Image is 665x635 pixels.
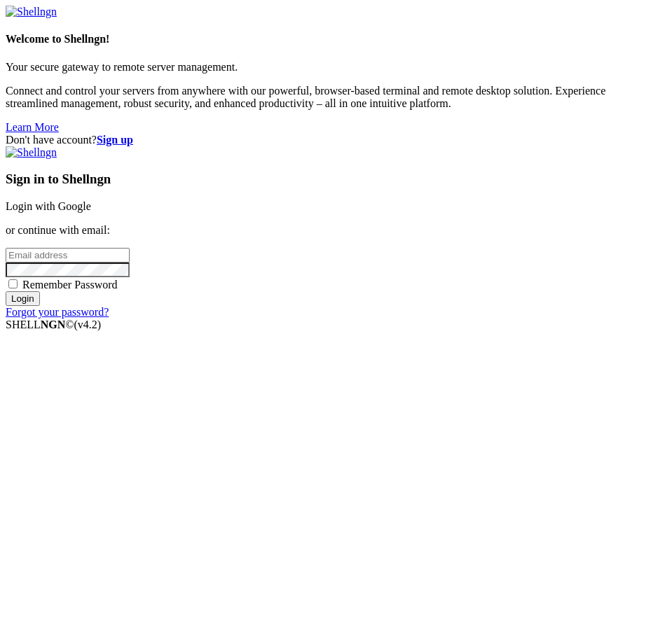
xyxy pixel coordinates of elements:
p: or continue with email: [6,224,659,237]
input: Email address [6,248,130,263]
a: Login with Google [6,200,91,212]
span: SHELL © [6,319,101,330]
div: Don't have account? [6,134,659,146]
span: 4.2.0 [74,319,102,330]
img: Shellngn [6,6,57,18]
p: Connect and control your servers from anywhere with our powerful, browser-based terminal and remo... [6,85,659,110]
span: Remember Password [22,279,118,291]
b: NGN [41,319,66,330]
a: Learn More [6,121,59,133]
p: Your secure gateway to remote server management. [6,61,659,74]
a: Forgot your password? [6,306,109,318]
input: Remember Password [8,279,18,288]
a: Sign up [97,134,133,146]
h3: Sign in to Shellngn [6,172,659,187]
input: Login [6,291,40,306]
h4: Welcome to Shellngn! [6,33,659,46]
img: Shellngn [6,146,57,159]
